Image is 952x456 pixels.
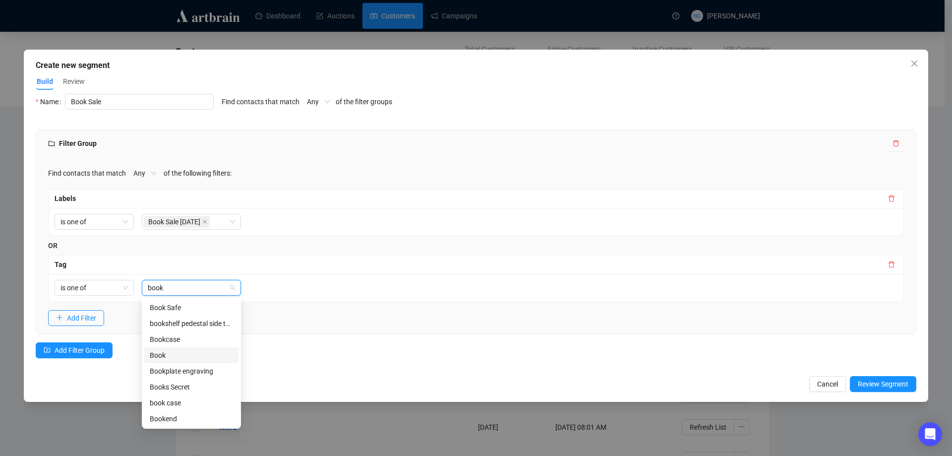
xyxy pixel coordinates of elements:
[148,216,200,227] span: Book Sale [DATE]
[36,60,916,71] div: Create new segment
[850,376,916,392] button: Review Segment
[144,331,239,347] div: Bookcase
[36,94,65,110] label: Name
[36,342,113,358] button: Add Filter Group
[817,379,838,390] span: Cancel
[55,345,105,356] span: Add Filter Group
[144,363,239,379] div: Bookplate engraving
[60,214,128,229] span: is one of
[55,259,886,270] div: Tag
[222,94,392,122] div: Find contacts that match of the filter groups
[307,94,330,109] span: Any
[809,376,846,392] button: Cancel
[892,140,899,147] span: delete
[150,413,233,424] div: Bookend
[150,302,233,313] div: Book Safe
[48,139,97,147] span: Filter Group
[144,379,239,395] div: Books Secret
[36,74,54,90] button: Build
[150,366,233,377] div: Bookplate engraving
[202,219,207,224] span: close
[44,346,51,353] span: folder-add
[910,60,918,67] span: close
[150,334,233,345] div: Bookcase
[48,240,904,251] div: OR
[144,395,239,411] div: book case
[150,318,233,329] div: bookshelf pedestal side table
[56,314,63,321] span: plus
[67,313,96,324] span: Add Filter
[144,347,239,363] div: Book
[62,73,86,89] button: Review
[144,216,210,228] span: Book Sale 9.16.25
[144,300,239,316] div: Book Safe
[48,310,104,326] button: Add Filter
[144,411,239,427] div: Bookend
[60,280,128,295] span: is one of
[133,166,156,181] span: Any
[48,165,904,181] div: Find contacts that match of the following filters:
[858,379,908,390] span: Review Segment
[55,193,886,204] div: Labels
[144,316,239,331] div: bookshelf pedestal side table
[918,422,942,446] div: Open Intercom Messenger
[48,140,55,147] span: folder
[63,76,85,87] span: Review
[150,397,233,408] div: book case
[888,195,895,202] span: delete
[150,382,233,392] div: Books Secret
[888,261,895,268] span: delete
[37,76,53,87] span: Build
[150,350,233,361] div: Book
[906,56,922,71] button: Close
